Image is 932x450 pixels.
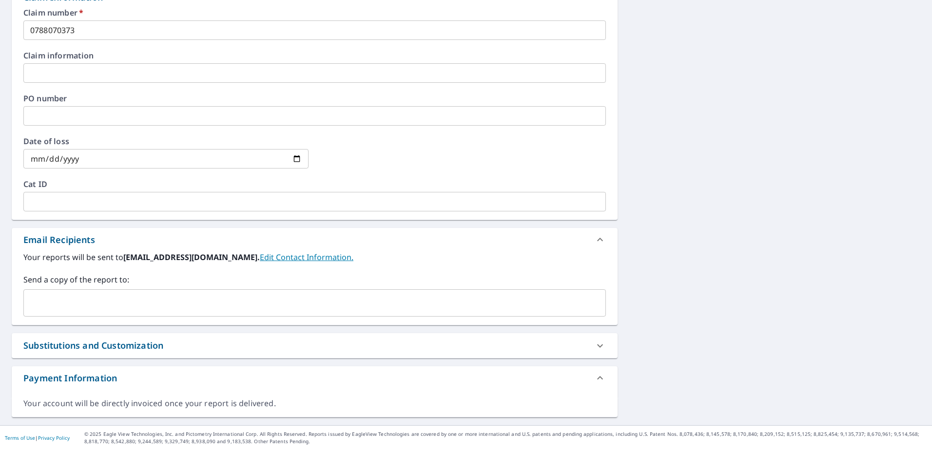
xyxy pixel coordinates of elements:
[23,94,606,102] label: PO number
[23,180,606,188] label: Cat ID
[5,434,35,441] a: Terms of Use
[260,252,353,262] a: EditContactInfo
[123,252,260,262] b: [EMAIL_ADDRESS][DOMAIN_NAME].
[23,372,117,385] div: Payment Information
[12,366,618,390] div: Payment Information
[23,9,606,17] label: Claim number
[23,398,606,409] div: Your account will be directly invoiced once your report is delivered.
[23,52,606,59] label: Claim information
[23,339,163,352] div: Substitutions and Customization
[23,274,606,285] label: Send a copy of the report to:
[23,233,95,246] div: Email Recipients
[12,228,618,251] div: Email Recipients
[84,431,927,445] p: © 2025 Eagle View Technologies, Inc. and Pictometry International Corp. All Rights Reserved. Repo...
[23,137,309,145] label: Date of loss
[5,435,70,441] p: |
[12,333,618,358] div: Substitutions and Customization
[38,434,70,441] a: Privacy Policy
[23,251,606,263] label: Your reports will be sent to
